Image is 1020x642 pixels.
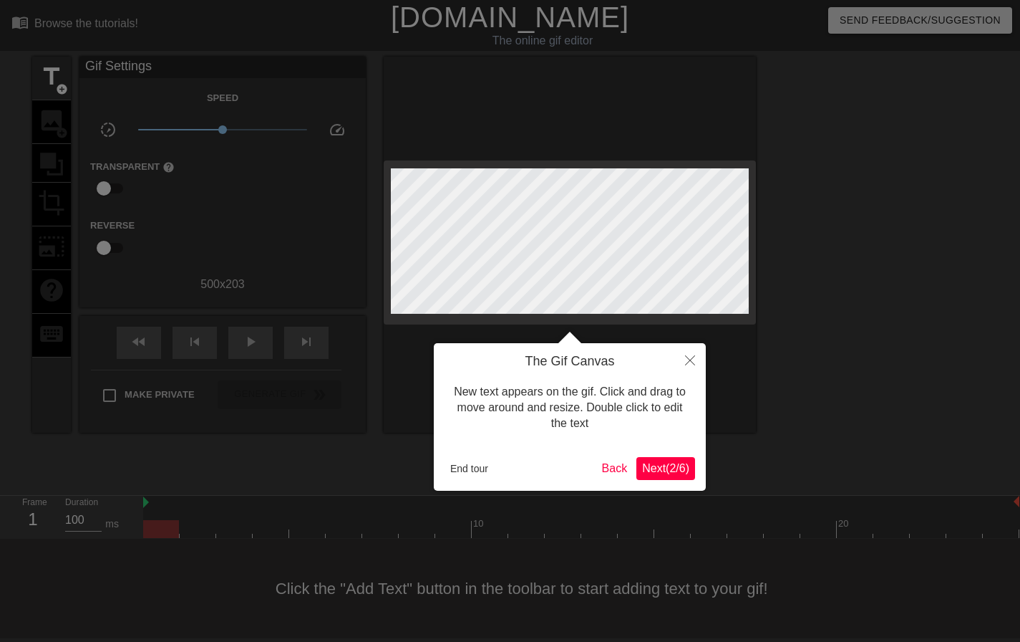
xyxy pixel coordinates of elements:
button: Back [596,457,633,480]
button: Close [674,343,706,376]
span: Next ( 2 / 6 ) [642,462,689,474]
h4: The Gif Canvas [445,354,695,370]
button: Next [636,457,695,480]
button: End tour [445,458,494,479]
div: New text appears on the gif. Click and drag to move around and resize. Double click to edit the text [445,370,695,446]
